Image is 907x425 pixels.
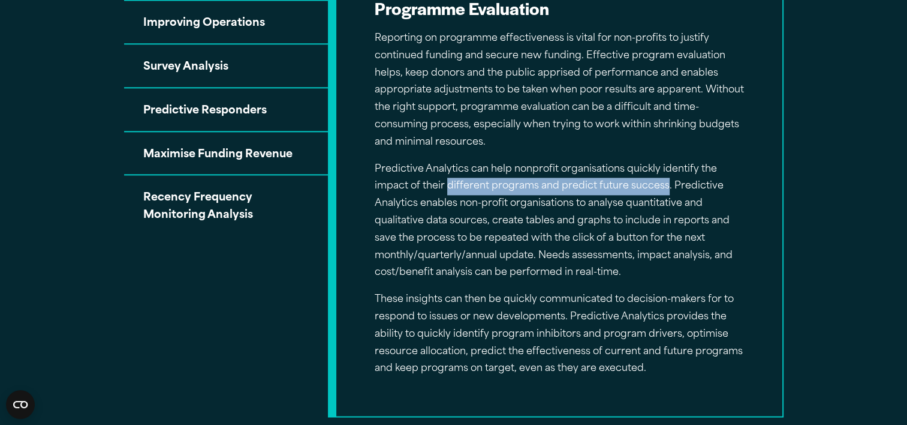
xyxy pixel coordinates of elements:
button: Recency Frequency Monitoring Analysis [124,175,328,235]
p: Reporting on programme effectiveness is vital for non-profits to justify continued funding and se... [375,30,744,151]
button: Survey Analysis [124,44,328,88]
button: Maximise Funding Revenue [124,132,328,176]
button: Improving Operations [124,1,328,44]
button: Open CMP widget [6,390,35,419]
p: These insights can then be quickly communicated to decision-makers for to respond to issues or ne... [375,291,744,378]
p: Predictive Analytics can help nonprofit organisations quickly identify the impact of their differ... [375,161,744,282]
button: Predictive Responders [124,88,328,132]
